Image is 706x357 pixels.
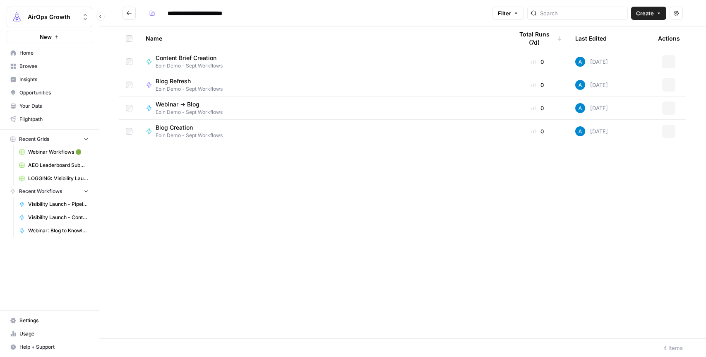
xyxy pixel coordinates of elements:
[156,132,223,139] span: Eoin Demo - Sept Workflows
[7,86,92,99] a: Opportunities
[7,314,92,327] a: Settings
[575,126,608,136] div: [DATE]
[575,27,607,50] div: Last Edited
[19,49,89,57] span: Home
[28,227,89,234] span: Webinar: Blog to Knowledge Base
[146,54,500,70] a: Content Brief CreationEoin Demo - Sept Workflows
[156,123,216,132] span: Blog Creation
[7,31,92,43] button: New
[156,62,223,70] span: Eoin Demo - Sept Workflows
[146,77,500,93] a: Blog RefreshEoin Demo - Sept Workflows
[7,73,92,86] a: Insights
[513,58,562,66] div: 0
[146,27,500,50] div: Name
[19,135,49,143] span: Recent Grids
[122,7,136,20] button: Go back
[636,9,654,17] span: Create
[513,81,562,89] div: 0
[7,99,92,113] a: Your Data
[7,46,92,60] a: Home
[156,85,223,93] span: Eoin Demo - Sept Workflows
[19,116,89,123] span: Flightpath
[15,211,92,224] a: Visibility Launch - Content Refresh Output
[156,77,216,85] span: Blog Refresh
[7,340,92,354] button: Help + Support
[28,175,89,182] span: LOGGING: Visibility Launch - Pipeline Lead Magnet
[19,102,89,110] span: Your Data
[513,27,562,50] div: Total Runs (7d)
[540,9,624,17] input: Search
[15,198,92,211] a: Visibility Launch - Pipeline Lead Magnet
[575,57,585,67] img: o3cqybgnmipr355j8nz4zpq1mc6x
[15,145,92,159] a: Webinar Workflows 🟢
[7,60,92,73] a: Browse
[663,344,683,352] div: 4 Items
[7,133,92,145] button: Recent Grids
[19,76,89,83] span: Insights
[146,123,500,139] a: Blog CreationEoin Demo - Sept Workflows
[7,7,92,27] button: Workspace: AirOps Growth
[19,317,89,324] span: Settings
[575,103,585,113] img: o3cqybgnmipr355j8nz4zpq1mc6x
[575,103,608,113] div: [DATE]
[492,7,524,20] button: Filter
[575,80,608,90] div: [DATE]
[513,127,562,135] div: 0
[156,100,216,109] span: Webinar -> Blog
[658,27,680,50] div: Actions
[575,80,585,90] img: o3cqybgnmipr355j8nz4zpq1mc6x
[15,172,92,185] a: LOGGING: Visibility Launch - Pipeline Lead Magnet
[28,148,89,156] span: Webinar Workflows 🟢
[513,104,562,112] div: 0
[28,214,89,221] span: Visibility Launch - Content Refresh Output
[28,200,89,208] span: Visibility Launch - Pipeline Lead Magnet
[631,7,666,20] button: Create
[28,13,78,21] span: AirOps Growth
[15,224,92,237] a: Webinar: Blog to Knowledge Base
[575,126,585,136] img: o3cqybgnmipr355j8nz4zpq1mc6x
[15,159,92,172] a: AEO Leaderboard Submissions
[146,100,500,116] a: Webinar -> BlogEoin Demo - Sept Workflows
[19,63,89,70] span: Browse
[19,343,89,351] span: Help + Support
[19,188,62,195] span: Recent Workflows
[10,10,24,24] img: AirOps Growth Logo
[19,330,89,338] span: Usage
[7,185,92,198] button: Recent Workflows
[156,54,216,62] span: Content Brief Creation
[28,162,89,169] span: AEO Leaderboard Submissions
[19,89,89,96] span: Opportunities
[40,33,52,41] span: New
[575,57,608,67] div: [DATE]
[7,327,92,340] a: Usage
[156,109,223,116] span: Eoin Demo - Sept Workflows
[7,113,92,126] a: Flightpath
[498,9,511,17] span: Filter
